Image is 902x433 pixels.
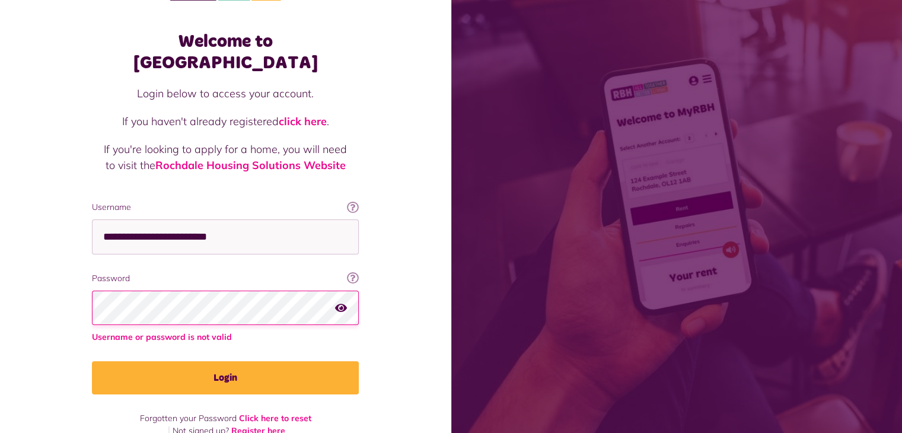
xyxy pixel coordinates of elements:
[104,141,347,173] p: If you're looking to apply for a home, you will need to visit the
[92,331,359,343] span: Username or password is not valid
[92,31,359,74] h1: Welcome to [GEOGRAPHIC_DATA]
[140,413,237,424] span: Forgotten your Password
[92,272,359,285] label: Password
[104,85,347,101] p: Login below to access your account.
[155,158,346,172] a: Rochdale Housing Solutions Website
[239,413,311,424] a: Click here to reset
[104,113,347,129] p: If you haven't already registered .
[92,361,359,394] button: Login
[92,201,359,214] label: Username
[279,114,327,128] a: click here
